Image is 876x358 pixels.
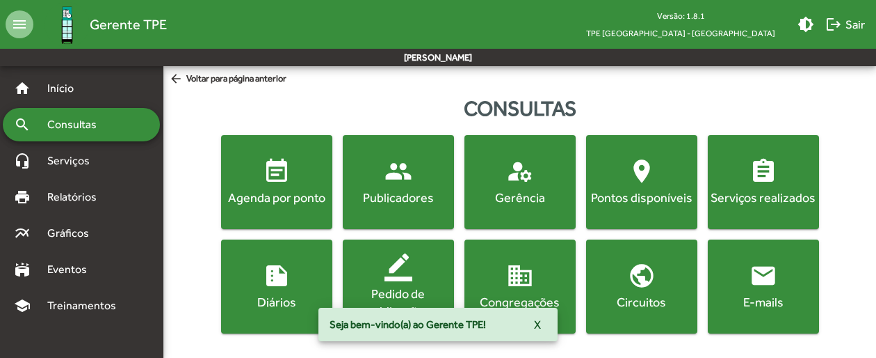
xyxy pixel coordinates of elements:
[825,12,865,37] span: Sair
[39,261,106,278] span: Eventos
[628,262,656,290] mat-icon: public
[39,189,115,205] span: Relatórios
[14,297,31,314] mat-icon: school
[169,72,286,87] span: Voltar para página anterior
[44,2,90,47] img: Logo
[33,2,167,47] a: Gerente TPE
[589,293,695,311] div: Circuitos
[39,116,115,133] span: Consultas
[523,312,552,337] button: X
[575,24,786,42] span: TPE [GEOGRAPHIC_DATA] - [GEOGRAPHIC_DATA]
[628,157,656,185] mat-icon: location_on
[169,72,186,87] mat-icon: arrow_back
[708,240,819,334] button: E-mails
[224,293,330,311] div: Diários
[263,157,291,185] mat-icon: event_note
[506,262,534,290] mat-icon: domain
[820,12,870,37] button: Sair
[711,189,816,206] div: Serviços realizados
[749,157,777,185] mat-icon: assignment
[39,297,133,314] span: Treinamentos
[224,189,330,206] div: Agenda por ponto
[39,153,108,169] span: Serviços
[346,189,451,206] div: Publicadores
[14,116,31,133] mat-icon: search
[464,240,576,334] button: Congregações
[90,13,167,36] span: Gerente TPE
[14,261,31,278] mat-icon: stadium
[384,254,412,281] mat-icon: border_color
[221,135,332,229] button: Agenda por ponto
[14,189,31,205] mat-icon: print
[464,135,576,229] button: Gerência
[384,157,412,185] mat-icon: people
[330,318,486,332] span: Seja bem-vindo(a) ao Gerente TPE!
[163,93,876,124] div: Consultas
[589,189,695,206] div: Pontos disponíveis
[586,135,697,229] button: Pontos disponíveis
[14,225,31,242] mat-icon: multiline_chart
[39,225,108,242] span: Gráficos
[749,262,777,290] mat-icon: email
[14,153,31,169] mat-icon: headset_mic
[797,16,814,33] mat-icon: brightness_medium
[708,135,819,229] button: Serviços realizados
[39,80,94,97] span: Início
[343,240,454,334] button: Pedido de publicações
[825,16,842,33] mat-icon: logout
[346,285,451,320] div: Pedido de publicações
[343,135,454,229] button: Publicadores
[506,157,534,185] mat-icon: manage_accounts
[14,80,31,97] mat-icon: home
[6,10,33,38] mat-icon: menu
[221,240,332,334] button: Diários
[263,262,291,290] mat-icon: summarize
[534,312,541,337] span: X
[586,240,697,334] button: Circuitos
[467,189,573,206] div: Gerência
[575,7,786,24] div: Versão: 1.8.1
[711,293,816,311] div: E-mails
